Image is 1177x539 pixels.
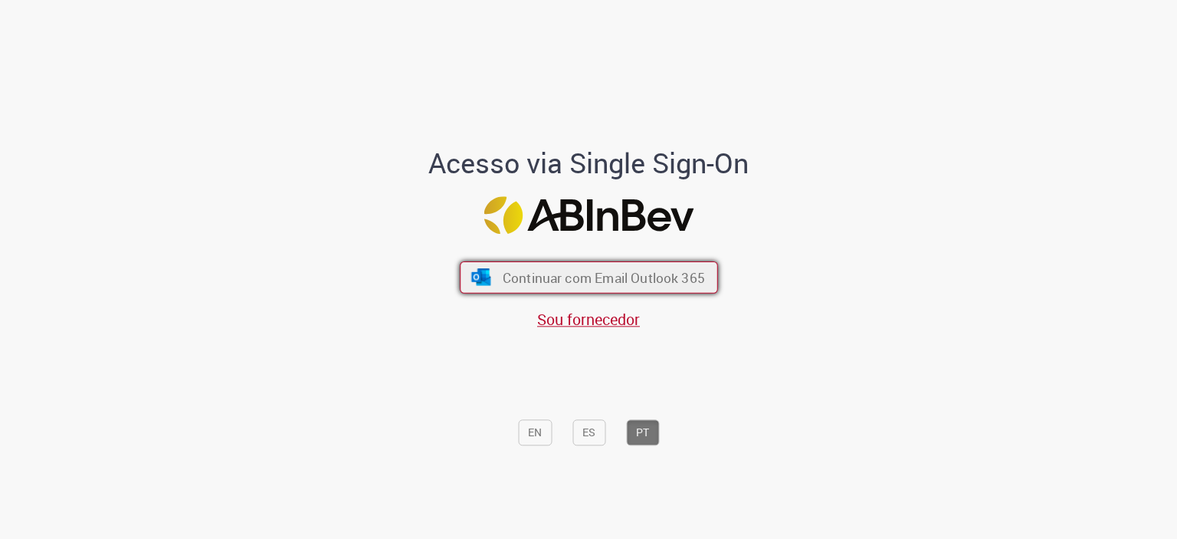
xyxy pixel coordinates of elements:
button: EN [518,420,552,446]
a: Sou fornecedor [537,309,640,330]
img: Logo ABInBev [484,197,693,235]
button: PT [626,420,659,446]
img: ícone Azure/Microsoft 360 [470,268,492,285]
button: ES [572,420,605,446]
h1: Acesso via Single Sign-On [376,148,802,179]
button: ícone Azure/Microsoft 360 Continuar com Email Outlook 365 [460,261,718,293]
span: Continuar com Email Outlook 365 [502,268,704,286]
